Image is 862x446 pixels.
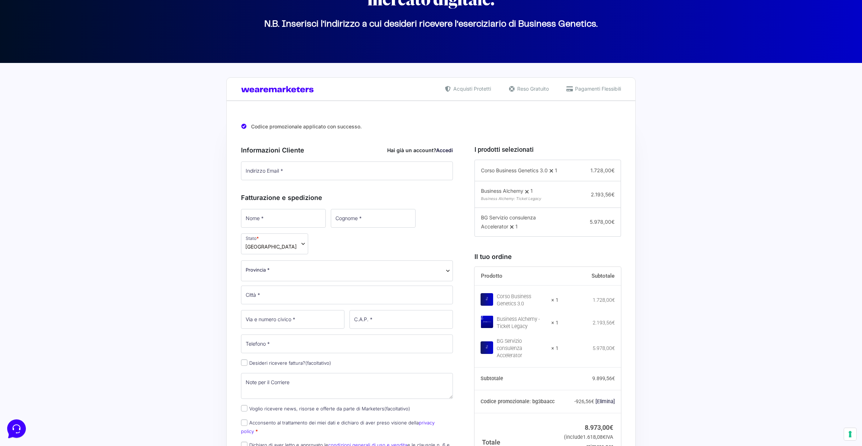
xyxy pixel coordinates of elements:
th: Codice promozionale: bg3baacc [474,390,559,413]
th: Subtotale [474,367,559,390]
img: dark [23,40,37,55]
span: Corso Business Genetics 3.0 [481,167,548,173]
bdi: 5.978,00 [593,345,615,351]
label: Voglio ricevere news, risorse e offerte da parte di Marketers [241,406,410,411]
span: € [612,376,615,381]
span: 1 [530,188,533,194]
a: Rimuovi il codice promozionale bg3baacc [595,399,615,404]
strong: × 1 [551,319,559,327]
input: Cerca un articolo... [16,105,117,112]
span: € [611,191,615,197]
input: Telefono * [241,334,453,353]
span: 1.618,08 [583,434,606,440]
span: € [603,434,606,440]
span: € [611,219,615,225]
th: Prodotto [474,267,559,286]
input: Acconsento al trattamento dei miei dati e dichiaro di aver preso visione dellaprivacy policy [241,419,247,426]
span: (facoltativo) [305,360,331,366]
span: Inizia una conversazione [47,65,106,70]
button: Messaggi [50,231,94,247]
button: Inizia una conversazione [11,60,132,75]
span: Reso Gratuito [515,85,549,92]
iframe: Customerly Messenger Launcher [6,418,27,440]
button: Le tue preferenze relative al consenso per le tecnologie di tracciamento [844,428,856,440]
bdi: 9.899,56 [592,376,615,381]
span: (facoltativo) [384,406,410,411]
input: Città * [241,286,453,304]
img: dark [11,40,26,55]
img: Corso Business Genetics 3.0 [481,293,493,306]
span: Stato [241,233,308,254]
img: dark [34,40,49,55]
span: € [591,399,594,404]
p: Home [22,241,34,247]
span: € [612,320,615,326]
a: Apri Centro Assistenza [77,89,132,95]
input: C.A.P. * [349,310,453,329]
div: Corso Business Genetics 3.0 [497,293,547,308]
span: Le tue conversazioni [11,29,61,35]
span: Acquisti Protetti [451,85,491,92]
h3: Il tuo ordine [474,252,621,261]
span: Trova una risposta [11,89,56,95]
label: Acconsento al trattamento dei miei dati e dichiaro di aver preso visione della [241,420,435,434]
span: 2.193,56 [591,191,615,197]
bdi: 8.973,00 [585,424,613,431]
label: Desideri ricevere fattura? [241,360,331,366]
div: BG Servizio consulenza Accelerator [497,338,547,359]
span: 1 [555,167,557,173]
div: Business Alchemy - Ticket Legacy [497,316,547,330]
a: privacy policy [241,420,435,434]
button: Home [6,231,50,247]
span: € [610,424,613,431]
span: BG Servizio consulenza Accelerator [481,214,536,229]
div: Codice promozionale applicato con successo. [241,118,621,132]
bdi: 2.193,56 [593,320,615,326]
span: Pagamenti Flessibili [573,85,621,92]
button: Aiuto [94,231,138,247]
a: Accedi [436,147,453,153]
span: Business Alchemy [481,188,523,194]
span: € [612,297,615,303]
th: Subtotale [559,267,621,286]
span: € [611,167,615,173]
span: 926,56 [576,399,594,404]
div: Hai già un account? [387,146,453,154]
span: Provincia * [246,266,270,274]
input: Indirizzo Email * [241,161,453,180]
p: Messaggi [62,241,82,247]
input: Desideri ricevere fattura?(facoltativo) [241,359,247,366]
h3: Fatturazione e spedizione [241,193,453,202]
td: - [559,390,621,413]
h2: Ciao da Marketers 👋 [6,6,121,17]
input: Cognome * [331,209,416,228]
span: Provincia [241,260,453,281]
h3: Informazioni Cliente [241,145,453,155]
bdi: 1.728,00 [593,297,615,303]
p: Aiuto [111,241,121,247]
input: Nome * [241,209,326,228]
strong: × 1 [551,345,559,352]
span: 1 [515,223,518,229]
span: Business Alchemy: Ticket Legacy [481,196,541,201]
span: 1.728,00 [590,167,615,173]
strong: × 1 [551,297,559,304]
img: BG Servizio consulenza Accelerator [481,341,493,354]
span: 5.978,00 [590,219,615,225]
input: Via e numero civico * [241,310,344,329]
span: Italia [245,243,297,250]
input: Voglio ricevere news, risorse e offerte da parte di Marketers(facoltativo) [241,405,247,411]
img: Business Alchemy - Ticket Legacy [481,315,493,328]
span: € [612,345,615,351]
h3: I prodotti selezionati [474,145,621,154]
